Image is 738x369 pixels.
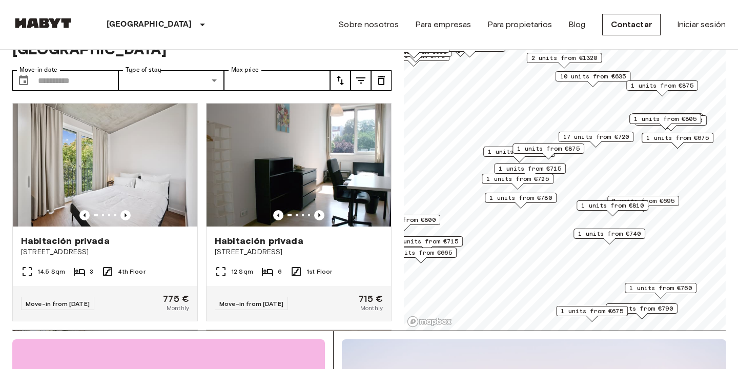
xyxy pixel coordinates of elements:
[486,174,549,183] span: 1 units from €725
[389,248,452,257] span: 1 units from €665
[612,196,674,206] span: 2 units from €695
[13,70,34,91] button: Choose date
[12,103,198,321] a: Marketing picture of unit DE-01-259-018-03QPrevious imagePrevious imageHabitación privada[STREET_...
[330,70,351,91] button: tune
[407,316,452,327] a: Mapbox logo
[602,14,661,35] a: Contactar
[231,267,253,276] span: 12 Sqm
[563,132,629,141] span: 17 units from €720
[581,201,644,210] span: 1 units from €810
[640,116,702,125] span: 1 units from €710
[21,247,189,257] span: [STREET_ADDRESS]
[231,66,259,74] label: Max price
[126,66,161,74] label: Type of stay
[573,229,645,244] div: Map marker
[167,303,189,313] span: Monthly
[625,283,696,299] div: Map marker
[396,237,458,246] span: 1 units from €715
[561,306,623,316] span: 1 units from €675
[107,18,192,31] p: [GEOGRAPHIC_DATA]
[368,215,440,231] div: Map marker
[21,235,110,247] span: Habitación privada
[314,210,324,220] button: Previous image
[206,103,392,321] a: Marketing picture of unit DE-01-041-02MPrevious imagePrevious imageHabitación privada[STREET_ADDR...
[373,215,436,224] span: 1 units from €800
[391,236,463,252] div: Map marker
[642,133,713,149] div: Map marker
[629,114,701,130] div: Map marker
[577,200,648,216] div: Map marker
[359,294,383,303] span: 715 €
[360,303,383,313] span: Monthly
[606,303,678,319] div: Map marker
[631,81,693,90] span: 1 units from €875
[512,143,584,159] div: Map marker
[306,267,332,276] span: 1st Floor
[677,18,726,31] a: Iniciar sesión
[487,18,552,31] a: Para propietarios
[37,267,65,276] span: 14.5 Sqm
[568,18,586,31] a: Blog
[629,283,692,293] span: 1 units from €760
[26,300,90,307] span: Move-in from [DATE]
[219,300,283,307] span: Move-in from [DATE]
[215,247,383,257] span: [STREET_ADDRESS]
[371,70,392,91] button: tune
[120,210,131,220] button: Previous image
[494,163,566,179] div: Map marker
[485,193,557,209] div: Map marker
[13,104,197,227] img: Marketing picture of unit DE-01-259-018-03Q
[273,210,283,220] button: Previous image
[207,104,391,227] img: Marketing picture of unit DE-01-041-02M
[610,304,673,313] span: 1 units from €790
[12,18,74,28] img: Habyt
[531,53,598,63] span: 2 units from €1320
[634,114,696,124] span: 1 units from €805
[489,193,552,202] span: 1 units from €780
[378,43,449,58] div: Map marker
[517,144,580,153] span: 1 units from €875
[626,80,698,96] div: Map marker
[79,210,90,220] button: Previous image
[527,53,602,69] div: Map marker
[338,18,399,31] a: Sobre nosotros
[278,267,282,276] span: 6
[488,147,550,156] span: 1 units from €835
[215,235,303,247] span: Habitación privada
[631,113,703,129] div: Map marker
[560,72,626,81] span: 10 units from €635
[415,18,471,31] a: Para empresas
[404,11,726,331] canvas: Map
[482,174,553,190] div: Map marker
[556,306,628,322] div: Map marker
[499,164,561,173] span: 1 units from €715
[163,294,189,303] span: 775 €
[483,147,555,162] div: Map marker
[90,267,93,276] span: 3
[646,133,709,142] span: 1 units from €675
[556,71,631,87] div: Map marker
[385,248,457,263] div: Map marker
[607,196,679,212] div: Map marker
[559,132,634,148] div: Map marker
[578,229,641,238] span: 1 units from €740
[118,267,145,276] span: 4th Floor
[19,66,57,74] label: Move-in date
[351,70,371,91] button: tune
